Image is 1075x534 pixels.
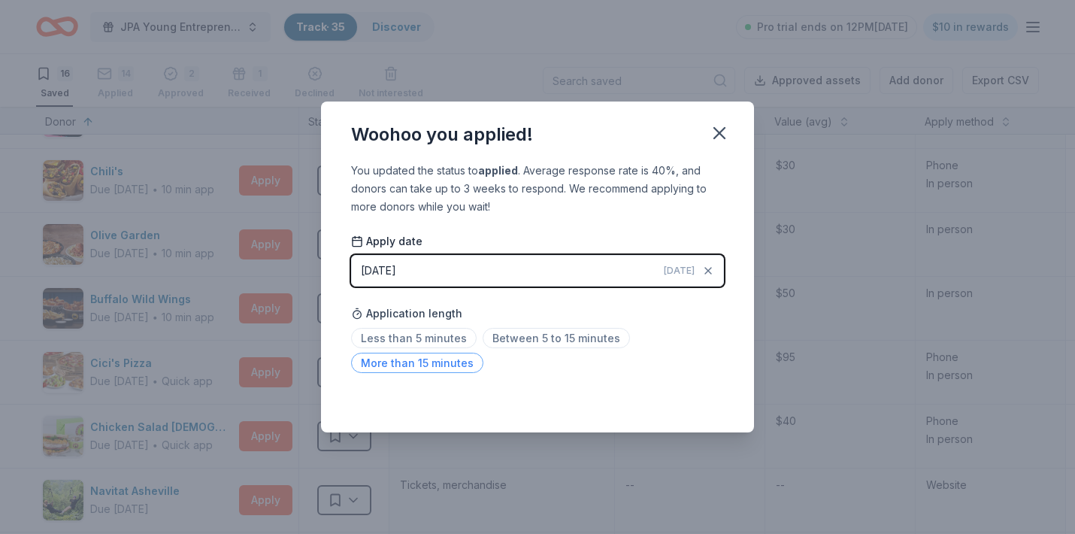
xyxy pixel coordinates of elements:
span: More than 15 minutes [351,353,483,373]
span: Apply date [351,234,422,249]
div: [DATE] [361,262,396,280]
div: Woohoo you applied! [351,123,533,147]
span: Between 5 to 15 minutes [483,328,630,348]
span: Application length [351,305,462,323]
button: [DATE][DATE] [351,255,724,287]
div: You updated the status to . Average response rate is 40%, and donors can take up to 3 weeks to re... [351,162,724,216]
span: Less than 5 minutes [351,328,477,348]
span: [DATE] [664,265,695,277]
b: applied [478,164,518,177]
